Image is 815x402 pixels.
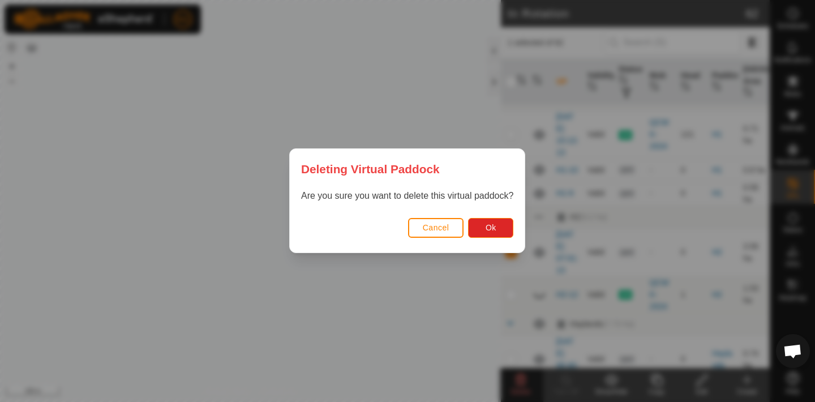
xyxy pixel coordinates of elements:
div: Open chat [776,334,810,368]
p: Are you sure you want to delete this virtual paddock? [301,190,513,203]
button: Cancel [408,218,464,238]
span: Deleting Virtual Paddock [301,160,440,178]
button: Ok [469,218,514,238]
span: Ok [486,224,496,233]
span: Cancel [423,224,449,233]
